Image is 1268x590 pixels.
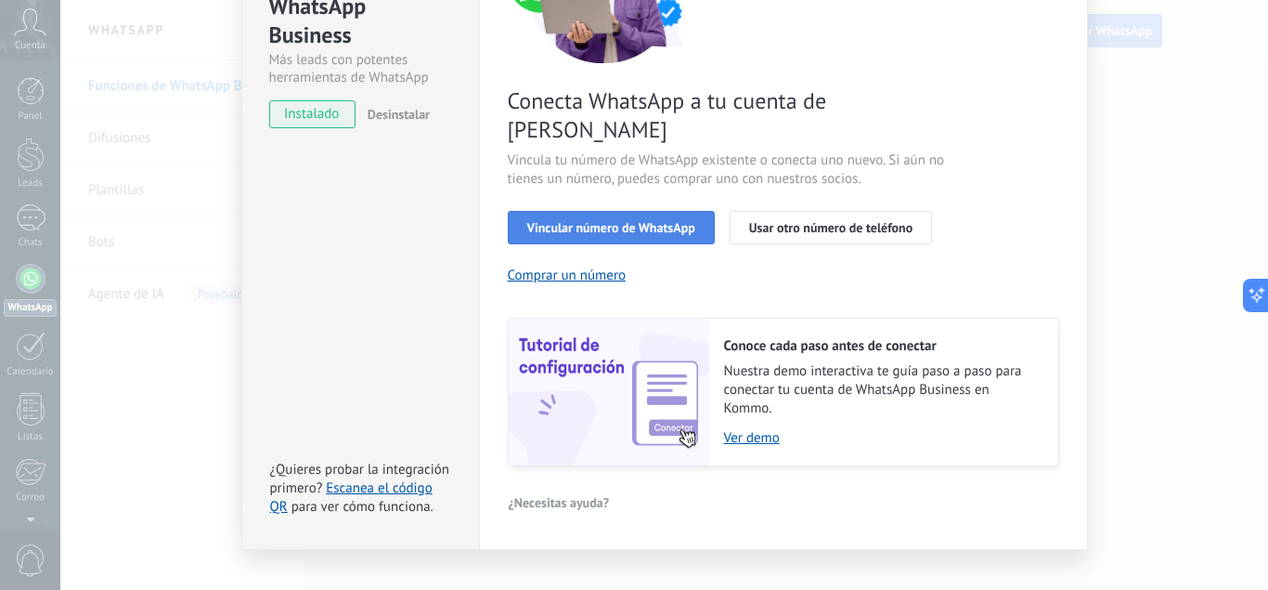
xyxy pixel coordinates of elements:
span: instalado [270,100,355,128]
button: Comprar un número [508,267,627,284]
span: ¿Quieres probar la integración primero? [270,461,450,497]
a: Ver demo [724,429,1040,447]
button: Desinstalar [360,100,430,128]
div: Más leads con potentes herramientas de WhatsApp [269,51,452,86]
a: Escanea el código QR [270,479,433,516]
button: Usar otro número de teléfono [730,211,932,244]
span: Vincular número de WhatsApp [527,221,695,234]
button: ¿Necesitas ayuda? [508,489,611,517]
span: Desinstalar [368,106,430,123]
button: Vincular número de WhatsApp [508,211,715,244]
span: Vincula tu número de WhatsApp existente o conecta uno nuevo. Si aún no tienes un número, puedes c... [508,151,950,189]
span: Conecta WhatsApp a tu cuenta de [PERSON_NAME] [508,86,950,144]
span: Usar otro número de teléfono [749,221,912,234]
span: ¿Necesitas ayuda? [509,496,610,509]
span: Nuestra demo interactiva te guía paso a paso para conectar tu cuenta de WhatsApp Business en Kommo. [724,362,1040,418]
span: para ver cómo funciona. [291,498,433,516]
h2: Conoce cada paso antes de conectar [724,337,1040,355]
